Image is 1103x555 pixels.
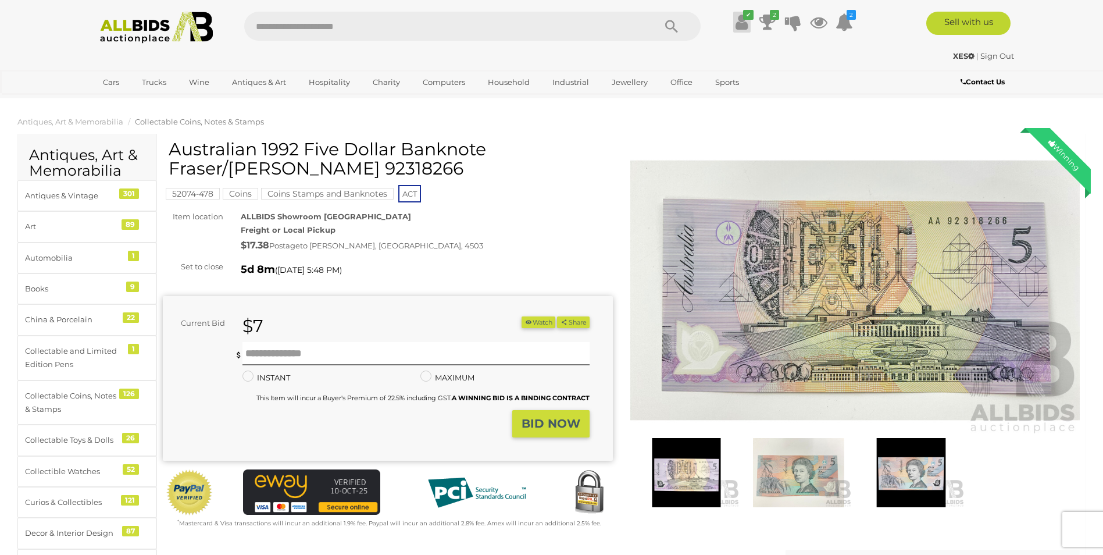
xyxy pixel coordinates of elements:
[17,380,156,425] a: Collectable Coins, Notes & Stamps 126
[961,76,1008,88] a: Contact Us
[17,487,156,518] a: Curios & Collectibles 121
[980,51,1014,61] a: Sign Out
[1037,128,1091,182] div: Winning
[134,73,174,92] a: Trucks
[25,251,121,265] div: Automobilia
[633,438,740,507] img: Australian 1992 Five Dollar Banknote Fraser/Cole AA 92318266
[759,12,776,33] a: 2
[154,260,232,273] div: Set to close
[123,312,139,323] div: 22
[241,225,335,234] strong: Freight or Local Pickup
[166,189,220,198] a: 52074-478
[223,188,258,200] mark: Coins
[122,526,139,536] div: 87
[261,188,394,200] mark: Coins Stamps and Banknotes
[166,188,220,200] mark: 52074-478
[25,496,121,509] div: Curios & Collectibles
[17,336,156,380] a: Collectable and Limited Edition Pens 1
[123,464,139,475] div: 52
[163,316,234,330] div: Current Bid
[745,438,852,507] img: Australian 1992 Five Dollar Banknote Fraser/Cole AA 92318266
[29,147,145,179] h2: Antiques, Art & Memorabilia
[25,526,121,540] div: Decor & Interior Design
[743,10,754,20] i: ✔
[119,389,139,399] div: 126
[858,438,964,507] img: Australian 1992 Five Dollar Banknote Fraser/Cole AA 92318266
[398,185,421,202] span: ACT
[242,315,263,337] strong: $7
[25,344,121,372] div: Collectable and Limited Edition Pens
[512,410,590,437] button: BID NOW
[25,220,121,233] div: Art
[663,73,700,92] a: Office
[630,145,1080,436] img: Australian 1992 Five Dollar Banknote Fraser/Cole AA 92318266
[17,243,156,273] a: Automobilia 1
[17,456,156,487] a: Collectible Watches 52
[25,282,121,296] div: Books
[25,313,121,326] div: China & Porcelain
[128,251,139,261] div: 1
[300,241,483,250] span: to [PERSON_NAME], [GEOGRAPHIC_DATA], 4503
[926,12,1011,35] a: Sell with us
[365,73,408,92] a: Charity
[277,265,340,275] span: [DATE] 5:48 PM
[243,469,380,515] img: eWAY Payment Gateway
[17,304,156,335] a: China & Porcelain 22
[128,344,139,354] div: 1
[452,394,590,402] b: A WINNING BID IS A BINDING CONTRACT
[17,117,123,126] a: Antiques, Art & Memorabilia
[604,73,655,92] a: Jewellery
[181,73,217,92] a: Wine
[126,282,139,292] div: 9
[301,73,358,92] a: Hospitality
[17,273,156,304] a: Books 9
[17,518,156,549] a: Decor & Interior Design 87
[733,12,751,33] a: ✔
[953,51,975,61] strong: XES
[522,316,555,329] button: Watch
[241,237,613,254] div: Postage
[419,469,535,516] img: PCI DSS compliant
[94,12,220,44] img: Allbids.com.au
[241,263,275,276] strong: 5d 8m
[17,180,156,211] a: Antiques & Vintage 301
[522,417,580,431] strong: BID NOW
[95,92,193,111] a: [GEOGRAPHIC_DATA]
[545,73,597,92] a: Industrial
[17,425,156,456] a: Collectable Toys & Dolls 26
[566,469,612,516] img: Secured by Rapid SSL
[953,51,976,61] a: XES
[122,433,139,443] div: 26
[976,51,979,61] span: |
[557,316,589,329] button: Share
[25,433,121,447] div: Collectable Toys & Dolls
[17,211,156,242] a: Art 89
[961,77,1005,86] b: Contact Us
[275,265,342,275] span: ( )
[121,495,139,506] div: 121
[122,219,139,230] div: 89
[522,316,555,329] li: Watch this item
[119,188,139,199] div: 301
[25,389,121,417] div: Collectable Coins, Notes & Stamps
[256,394,590,402] small: This Item will incur a Buyer's Premium of 22.5% including GST.
[847,10,856,20] i: 2
[642,12,701,41] button: Search
[177,520,601,527] small: Mastercard & Visa transactions will incur an additional 1.9% fee. Paypal will incur an additional...
[169,140,610,178] h1: Australian 1992 Five Dollar Banknote Fraser/[PERSON_NAME] 92318266
[836,12,853,33] a: 2
[154,210,232,223] div: Item location
[242,371,290,385] label: INSTANT
[224,73,294,92] a: Antiques & Art
[135,117,264,126] a: Collectable Coins, Notes & Stamps
[480,73,537,92] a: Household
[708,73,747,92] a: Sports
[166,469,213,516] img: Official PayPal Seal
[241,240,269,251] strong: $17.38
[95,73,127,92] a: Cars
[25,189,121,202] div: Antiques & Vintage
[223,189,258,198] a: Coins
[241,212,411,221] strong: ALLBIDS Showroom [GEOGRAPHIC_DATA]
